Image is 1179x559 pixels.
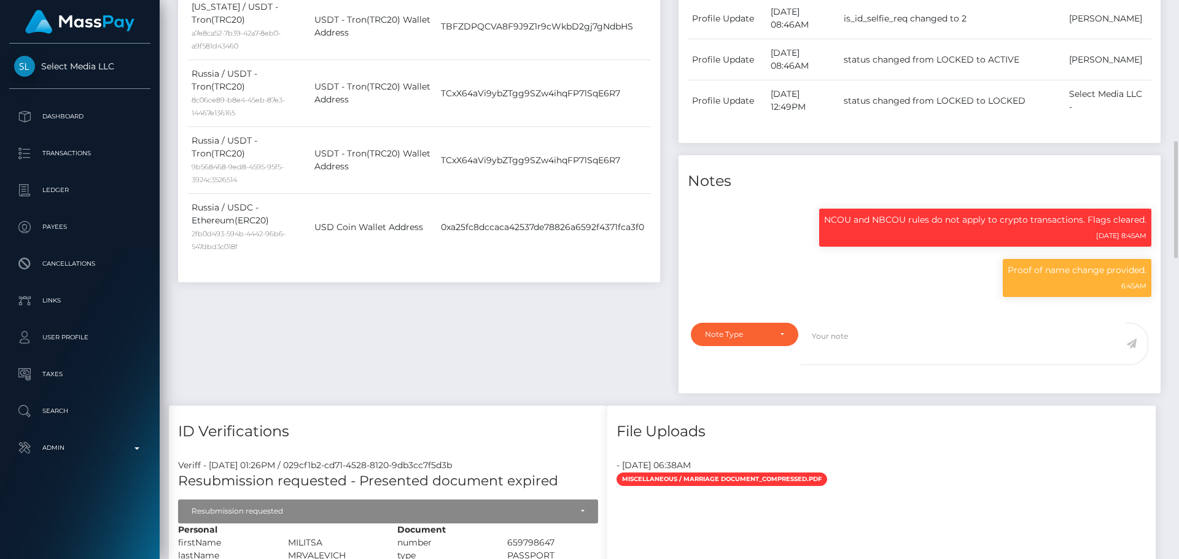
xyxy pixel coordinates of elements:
td: Profile Update [688,80,766,121]
img: Select Media LLC [14,56,35,77]
a: Cancellations [9,249,150,279]
p: Ledger [14,181,146,199]
td: USD Coin Wallet Address [310,194,437,261]
a: Payees [9,212,150,242]
p: User Profile [14,328,146,347]
a: Search [9,396,150,426]
p: NCOU and NBCOU rules do not apply to crypto transactions. Flags cleared. [824,214,1146,226]
strong: Document [397,524,446,535]
a: Admin [9,433,150,463]
p: Transactions [14,144,146,163]
div: Resubmission requested [192,506,571,516]
div: MILITSA [279,536,389,549]
td: [PERSON_NAME] [1065,39,1151,80]
span: Miscellaneous / Marriage document_compressed.pdf [617,472,827,486]
td: USDT - Tron(TRC20) Wallet Address [310,60,437,127]
td: Russia / USDC - Ethereum(ERC20) [187,194,310,261]
small: [DATE] 8:45AM [1096,231,1146,240]
td: Select Media LLC - [1065,80,1151,121]
p: Proof of name change provided. [1008,264,1146,277]
button: Resubmission requested [178,499,598,523]
div: Note Type [705,330,770,339]
h4: File Uploads [617,421,1146,442]
td: TCxX64aVi9ybZTgg9SZw4ihqFP71SqE6R7 [437,60,651,127]
a: Links [9,285,150,316]
img: MassPay Logo [25,10,134,34]
p: Links [14,291,146,310]
td: status changed from LOCKED to ACTIVE [839,39,1065,80]
div: - [DATE] 06:38AM [607,459,1156,472]
td: Russia / USDT - Tron(TRC20) [187,60,310,127]
div: Veriff - [DATE] 01:26PM / 029cf1b2-cd71-4528-8120-9db3cc7f5d3b [169,459,607,472]
a: User Profile [9,322,150,353]
a: Ledger [9,175,150,206]
h4: ID Verifications [178,421,598,442]
td: USDT - Tron(TRC20) Wallet Address [310,127,437,194]
span: Select Media LLC [9,61,150,72]
td: TCxX64aVi9ybZTgg9SZw4ihqFP71SqE6R7 [437,127,651,194]
td: [DATE] 08:46AM [766,39,839,80]
p: Cancellations [14,255,146,273]
td: Profile Update [688,39,766,80]
td: 0xa25fc8dccaca42537de78826a6592f4371fca3f0 [437,194,651,261]
td: Russia / USDT - Tron(TRC20) [187,127,310,194]
a: Dashboard [9,101,150,132]
small: 9b568468-9ed8-4595-95f5-3924c3526514 [192,163,284,184]
h5: Resubmission requested - Presented document expired [178,472,598,491]
p: Dashboard [14,107,146,126]
td: status changed from LOCKED to LOCKED [839,80,1065,121]
small: 2fb0d493-594b-4442-96b6-547dbd3c018f [192,229,286,251]
button: Note Type [691,323,798,346]
td: [DATE] 12:49PM [766,80,839,121]
h4: Notes [688,171,1151,192]
div: firstName [169,536,279,549]
p: Search [14,402,146,420]
small: a7e8ca52-7b39-42a7-8eb0-a9f581d43460 [192,29,281,50]
div: number [388,536,498,549]
div: 659798647 [498,536,608,549]
small: 6:45AM [1121,282,1146,290]
p: Payees [14,218,146,236]
a: Taxes [9,359,150,390]
strong: Personal [178,524,217,535]
p: Taxes [14,365,146,384]
p: Admin [14,439,146,457]
a: Transactions [9,138,150,169]
small: 8c06ce89-b8e4-45eb-87e3-14467e136165 [192,96,285,117]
